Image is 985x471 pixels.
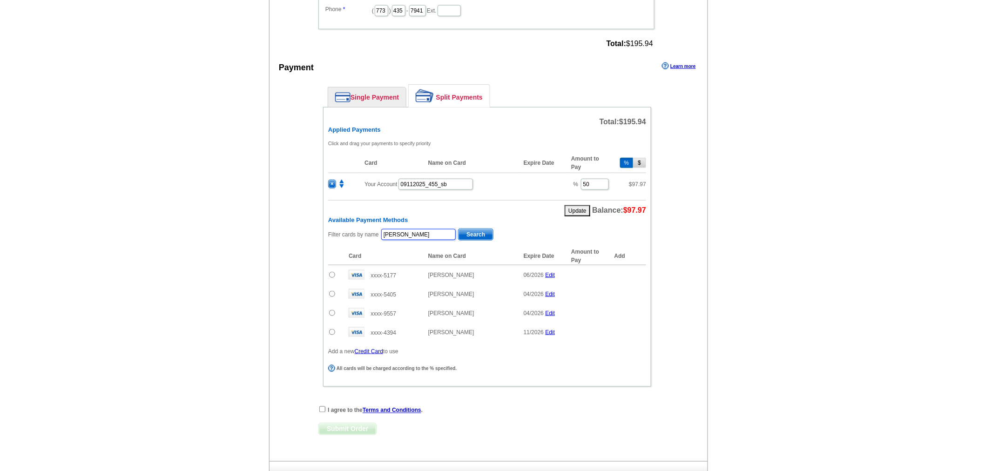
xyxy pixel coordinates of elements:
div: All cards will be charged according to the % specified. [328,365,644,372]
th: Add [614,247,646,265]
a: Single Payment [328,87,406,107]
img: move.png [337,180,346,188]
th: Name on Card [424,153,519,173]
a: Edit [546,272,555,278]
a: Terms and Conditions [363,407,421,414]
span: Balance: [592,206,646,214]
a: Edit [546,291,555,297]
label: Filter cards by name [328,230,379,239]
label: Phone [325,5,372,13]
h6: Available Payment Methods [328,216,646,224]
span: 06/2026 [524,272,544,278]
strong: I agree to the . [328,407,423,414]
span: Submit Order [319,424,376,435]
th: Card [360,153,424,173]
dd: ( ) - Ext. [323,3,650,17]
button: % [620,158,634,168]
span: 11/2026 [524,329,544,336]
span: xxxx-9557 [371,310,396,317]
p: Add a new to use [328,347,646,356]
span: 97.97 [632,181,646,188]
img: visa.gif [349,270,364,280]
span: % [573,181,579,188]
th: Expire Date [519,247,567,265]
button: $ [633,158,646,168]
img: visa.gif [349,308,364,318]
span: $195.94 [607,40,653,48]
strong: Total: [607,40,626,47]
a: Split Payments [409,85,490,107]
span: $ [629,181,646,188]
div: Payment [279,61,314,74]
span: xxxx-5177 [371,272,396,279]
button: Search [458,229,493,241]
p: Click and drag your payments to specify priority [328,139,646,148]
button: × [328,180,336,188]
a: Edit [546,329,555,336]
span: [PERSON_NAME] [428,272,474,278]
th: Expire Date [519,153,567,173]
h6: Applied Payments [328,126,646,134]
img: single-payment.png [335,92,351,102]
span: Search [459,229,493,240]
img: split-payment.png [416,89,434,102]
span: × [329,180,336,188]
span: [PERSON_NAME] [428,291,474,297]
span: 04/2026 [524,291,544,297]
a: Credit Card [355,348,383,355]
a: Edit [546,310,555,316]
span: 04/2026 [524,310,544,316]
span: [PERSON_NAME] [428,329,474,336]
td: Your Account [360,173,567,195]
span: xxxx-5405 [371,291,396,298]
span: xxxx-4394 [371,330,396,336]
th: Amount to Pay [567,153,614,173]
span: [PERSON_NAME] [428,310,474,316]
a: Learn more [662,62,695,70]
button: Update [565,205,590,216]
img: visa.gif [349,289,364,299]
span: Total: [600,118,646,126]
img: visa.gif [349,327,364,337]
span: $97.97 [623,206,646,214]
th: Card [344,247,424,265]
iframe: LiveChat chat widget [799,255,985,471]
span: $195.94 [619,118,646,126]
input: PO #: [398,179,473,190]
th: Amount to Pay [567,247,614,265]
th: Name on Card [424,247,519,265]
